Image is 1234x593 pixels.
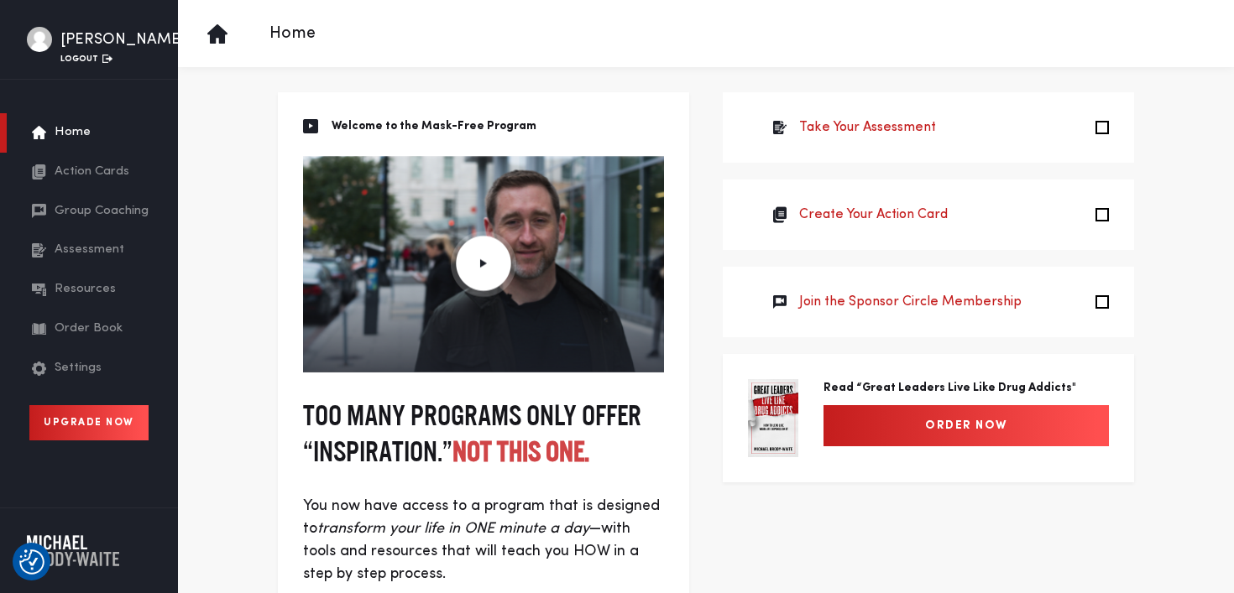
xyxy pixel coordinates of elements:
[332,117,536,135] p: Welcome to the Mask-Free Program
[32,231,153,270] a: Assessment
[19,549,44,575] button: Consent Preferences
[19,549,44,575] img: Revisit consent button
[55,320,123,339] span: Order Book
[32,310,153,349] a: Order Book
[303,398,664,470] h3: Too many programs only offer “inspiration.”
[799,205,948,225] a: Create Your Action Card
[32,153,153,192] a: Action Cards
[32,192,153,231] a: Group Coaching
[55,280,116,299] span: Resources
[29,405,149,440] a: Upgrade Now
[303,495,664,585] p: You now have access to a program that is designed to —with tools and resources that will teach yo...
[55,163,129,182] span: Action Cards
[60,55,112,63] a: Logout
[799,292,1022,312] a: Join the Sponsor Circle Membership
[317,521,589,536] em: transform your life in ONE minute a day
[55,123,91,143] span: Home
[55,241,124,260] span: Assessment
[60,29,186,51] div: [PERSON_NAME]
[452,435,589,467] strong: Not this one.
[32,349,153,388] a: Settings
[824,379,1109,397] p: Read “Great Leaders Live Like Drug Addicts"
[55,359,102,378] span: Settings
[824,405,1109,446] a: Order Now
[799,117,936,138] a: Take Your Assessment
[32,270,153,310] a: Resources
[253,21,316,46] p: Home
[32,113,153,153] a: Home
[55,202,149,221] span: Group Coaching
